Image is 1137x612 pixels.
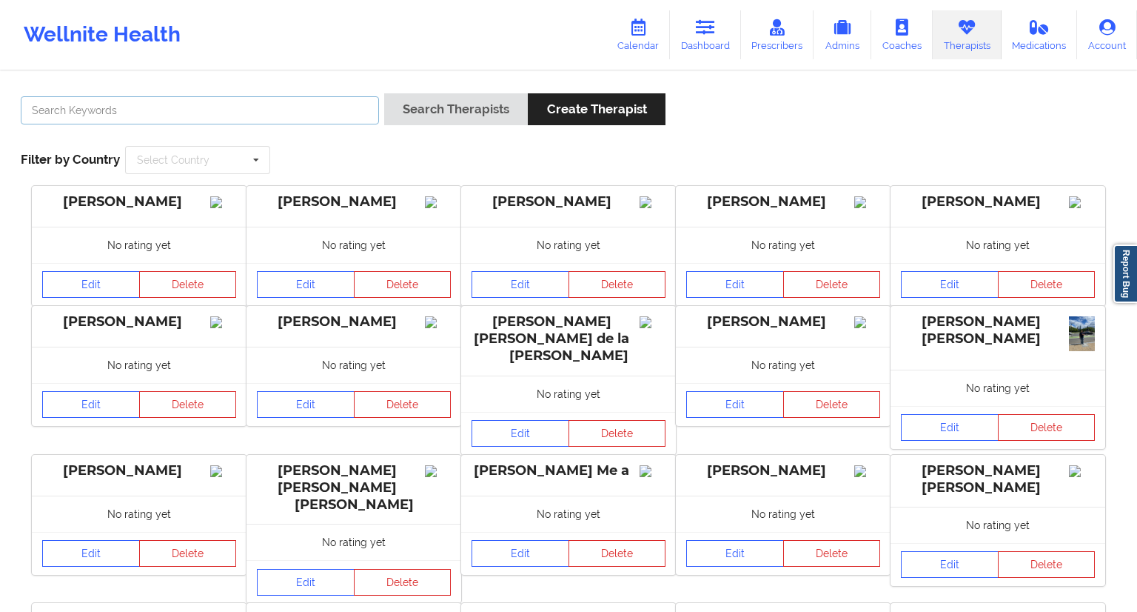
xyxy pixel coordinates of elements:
[32,347,246,383] div: No rating yet
[528,93,665,125] button: Create Therapist
[901,551,999,578] a: Edit
[640,465,665,477] img: Image%2Fplaceholer-image.png
[901,414,999,441] a: Edit
[425,316,451,328] img: Image%2Fplaceholer-image.png
[42,540,140,567] a: Edit
[246,227,461,263] div: No rating yet
[210,196,236,208] img: Image%2Fplaceholer-image.png
[21,96,379,124] input: Search Keywords
[998,414,1096,441] button: Delete
[139,271,237,298] button: Delete
[676,496,891,532] div: No rating yet
[472,193,665,210] div: [PERSON_NAME]
[472,462,665,479] div: [PERSON_NAME] Me a
[686,313,880,330] div: [PERSON_NAME]
[606,10,670,59] a: Calendar
[42,462,236,479] div: [PERSON_NAME]
[354,271,452,298] button: Delete
[933,10,1002,59] a: Therapists
[472,540,569,567] a: Edit
[1069,196,1095,208] img: Image%2Fplaceholer-image.png
[257,271,355,298] a: Edit
[686,391,784,418] a: Edit
[257,569,355,596] a: Edit
[42,193,236,210] div: [PERSON_NAME]
[425,196,451,208] img: Image%2Fplaceholer-image.png
[670,10,741,59] a: Dashboard
[783,391,881,418] button: Delete
[568,271,666,298] button: Delete
[1069,465,1095,477] img: Image%2Fplaceholer-image.png
[901,462,1095,496] div: [PERSON_NAME] [PERSON_NAME]
[891,227,1105,263] div: No rating yet
[461,496,676,532] div: No rating yet
[137,155,209,165] div: Select Country
[640,316,665,328] img: Image%2Fplaceholer-image.png
[472,420,569,447] a: Edit
[425,465,451,477] img: Image%2Fplaceholer-image.png
[854,196,880,208] img: Image%2Fplaceholer-image.png
[640,196,665,208] img: Image%2Fplaceholer-image.png
[257,313,451,330] div: [PERSON_NAME]
[257,462,451,513] div: [PERSON_NAME] [PERSON_NAME] [PERSON_NAME]
[854,316,880,328] img: Image%2Fplaceholer-image.png
[354,391,452,418] button: Delete
[32,227,246,263] div: No rating yet
[854,465,880,477] img: Image%2Fplaceholer-image.png
[1113,245,1137,303] a: Report Bug
[257,391,355,418] a: Edit
[901,313,1095,347] div: [PERSON_NAME] [PERSON_NAME]
[42,313,236,330] div: [PERSON_NAME]
[1077,10,1137,59] a: Account
[210,316,236,328] img: Image%2Fplaceholer-image.png
[384,93,528,125] button: Search Therapists
[686,462,880,479] div: [PERSON_NAME]
[891,370,1105,406] div: No rating yet
[1069,316,1095,351] img: af653f90-b5aa-4584-b7ce-bc9dc27affc6_IMG_2483.jpeg
[686,540,784,567] a: Edit
[461,227,676,263] div: No rating yet
[461,376,676,412] div: No rating yet
[686,193,880,210] div: [PERSON_NAME]
[210,465,236,477] img: Image%2Fplaceholer-image.png
[354,569,452,596] button: Delete
[139,391,237,418] button: Delete
[246,524,461,560] div: No rating yet
[686,271,784,298] a: Edit
[783,271,881,298] button: Delete
[741,10,814,59] a: Prescribers
[1002,10,1078,59] a: Medications
[901,193,1095,210] div: [PERSON_NAME]
[32,496,246,532] div: No rating yet
[472,313,665,365] div: [PERSON_NAME] [PERSON_NAME] de la [PERSON_NAME]
[676,347,891,383] div: No rating yet
[783,540,881,567] button: Delete
[998,271,1096,298] button: Delete
[257,193,451,210] div: [PERSON_NAME]
[676,227,891,263] div: No rating yet
[472,271,569,298] a: Edit
[568,540,666,567] button: Delete
[139,540,237,567] button: Delete
[891,507,1105,543] div: No rating yet
[814,10,871,59] a: Admins
[42,391,140,418] a: Edit
[21,152,120,167] span: Filter by Country
[998,551,1096,578] button: Delete
[42,271,140,298] a: Edit
[901,271,999,298] a: Edit
[246,347,461,383] div: No rating yet
[871,10,933,59] a: Coaches
[568,420,666,447] button: Delete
